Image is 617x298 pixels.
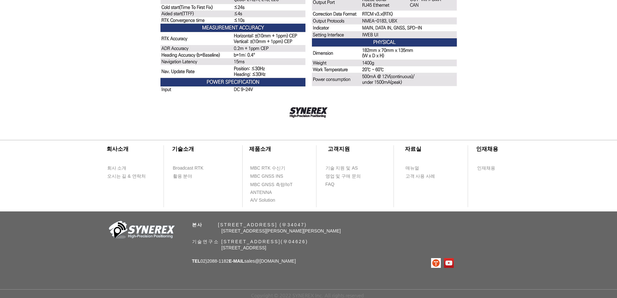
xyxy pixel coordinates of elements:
a: MBC RTK 수신기 [250,164,299,172]
span: ​기술소개 [172,146,194,152]
span: 오시는 길 & 연락처 [107,173,146,180]
span: MBC GNSS 측량/IoT [250,182,293,188]
a: 매뉴얼 [405,164,442,172]
a: ANTENNA [250,188,287,197]
a: 인재채용 [477,164,508,172]
span: MBC GNSS INS [250,173,283,180]
span: TEL [192,258,200,264]
a: 회사 소개 [107,164,144,172]
span: 인재채용 [477,165,495,172]
img: 티스토리로고 [431,258,441,268]
a: 영업 및 구매 문의 [325,172,362,180]
span: [STREET_ADDRESS][PERSON_NAME][PERSON_NAME] [222,228,341,233]
span: 회사 소개 [107,165,127,172]
span: ​회사소개 [107,146,129,152]
span: 고객 사용 사례 [406,173,435,180]
span: 매뉴얼 [406,165,419,172]
span: ​자료실 [405,146,421,152]
a: 오시는 길 & 연락처 [107,172,151,180]
span: 본사 [192,222,203,227]
span: ANTENNA [250,189,272,196]
span: A/V Solution [250,197,275,204]
span: FAQ [326,181,335,188]
a: MBC GNSS INS [250,172,291,180]
span: 활용 분야 [173,173,192,180]
span: ​제품소개 [249,146,271,152]
span: 기술 지원 및 AS [326,165,358,172]
span: E-MAIL [229,258,244,264]
span: Copyright © 2022 SYNEREX Inc. All rights reserved [251,292,364,298]
a: FAQ [325,180,362,188]
span: 영업 및 구매 문의 [326,173,361,180]
span: MBC RTK 수신기 [250,165,286,172]
a: @[DOMAIN_NAME] [255,258,296,264]
span: [STREET_ADDRESS] [222,245,266,250]
span: 02)2088-1182 sales [192,258,296,264]
a: Broadcast RTK [173,164,210,172]
img: 유튜브 사회 아이콘 [444,258,454,268]
iframe: Wix Chat [543,270,617,298]
a: 고객 사용 사례 [405,172,442,180]
img: 회사_로고-removebg-preview.png [105,220,177,241]
a: 기술 지원 및 AS [325,164,374,172]
span: Broadcast RTK [173,165,204,172]
span: 기술연구소 [STREET_ADDRESS](우04626) [192,239,308,244]
span: ​ [STREET_ADDRESS] (우34047) [192,222,307,227]
a: 활용 분야 [173,172,210,180]
a: MBC GNSS 측량/IoT [250,181,307,189]
span: ​고객지원 [328,146,350,152]
ul: SNS 모음 [431,258,454,268]
a: A/V Solution [250,196,287,204]
span: ​인재채용 [476,146,498,152]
